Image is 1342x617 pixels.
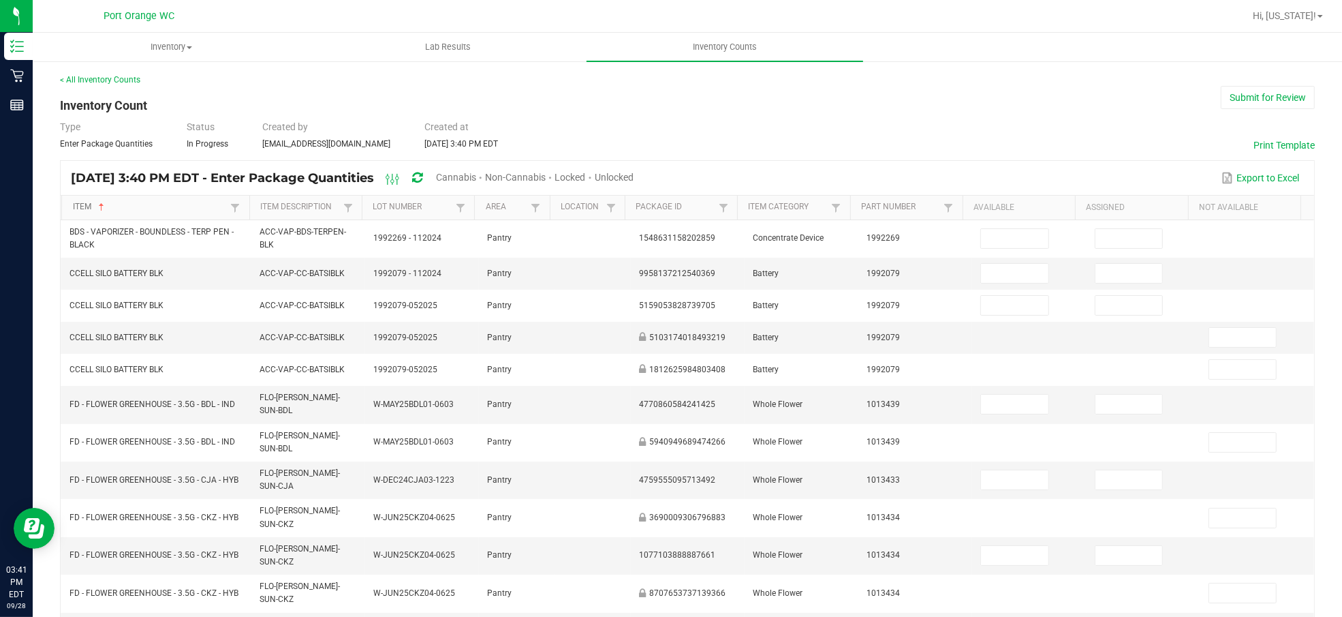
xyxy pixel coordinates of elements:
[867,437,900,447] span: 1013439
[262,121,308,132] span: Created by
[753,513,802,522] span: Whole Flower
[639,475,715,485] span: 4759555095713492
[436,172,476,183] span: Cannabis
[227,199,243,216] a: Filter
[487,333,512,342] span: Pantry
[260,506,340,528] span: FLO-[PERSON_NAME]-SUN-CKZ
[69,437,235,447] span: FD - FLOWER GREENHOUSE - 3.5G - BDL - IND
[639,301,715,310] span: 5159053828739705
[527,199,544,216] a: Filter
[867,301,900,310] span: 1992079
[262,139,390,149] span: [EMAIL_ADDRESS][DOMAIN_NAME]
[6,601,27,611] p: 09/28
[373,437,454,447] span: W-MAY25BDL01-0603
[753,400,802,409] span: Whole Flower
[867,400,900,409] span: 1013439
[69,550,238,560] span: FD - FLOWER GREENHOUSE - 3.5G - CKZ - HYB
[753,301,779,310] span: Battery
[487,365,512,374] span: Pantry
[487,550,512,560] span: Pantry
[10,40,24,53] inline-svg: Inventory
[487,475,512,485] span: Pantry
[60,121,80,132] span: Type
[340,199,356,216] a: Filter
[309,33,586,61] a: Lab Results
[487,233,512,243] span: Pantry
[639,233,715,243] span: 1548631158202859
[60,98,147,112] span: Inventory Count
[69,333,163,342] span: CCELL SILO BATTERY BLK
[69,301,163,310] span: CCELL SILO BATTERY BLK
[373,365,437,374] span: 1992079-052025
[187,139,228,149] span: In Progress
[260,544,340,567] span: FLO-[PERSON_NAME]-SUN-CKZ
[69,588,238,598] span: FD - FLOWER GREENHOUSE - 3.5G - CKZ - HYB
[861,202,941,213] a: Part NumberSortable
[373,233,441,243] span: 1992269 - 112024
[867,588,900,598] span: 1013434
[753,475,802,485] span: Whole Flower
[104,10,174,22] span: Port Orange WC
[1188,196,1300,220] th: Not Available
[867,365,900,374] span: 1992079
[6,564,27,601] p: 03:41 PM EDT
[753,437,802,447] span: Whole Flower
[373,269,441,278] span: 1992079 - 112024
[71,166,644,191] div: [DATE] 3:40 PM EDT - Enter Package Quantities
[33,33,309,61] a: Inventory
[69,400,235,409] span: FD - FLOWER GREENHOUSE - 3.5G - BDL - IND
[1218,166,1302,190] button: Export to Excel
[260,227,346,250] span: ACC-VAP-BDS-TERPEN-BLK
[69,269,163,278] span: CCELL SILO BATTERY BLK
[260,468,340,491] span: FLO-[PERSON_NAME]-SUN-CJA
[260,393,340,415] span: FLO-[PERSON_NAME]-SUN-BDL
[60,139,153,149] span: Enter Package Quantities
[260,431,340,453] span: FLO-[PERSON_NAME]-SUN-BDL
[649,333,725,342] span: 5103174018493219
[753,588,802,598] span: Whole Flower
[487,269,512,278] span: Pantry
[867,513,900,522] span: 1013434
[373,550,455,560] span: W-JUN25CKZ04-0625
[452,199,469,216] a: Filter
[96,202,107,213] span: Sortable
[639,269,715,278] span: 9958137212540369
[1075,196,1187,220] th: Assigned
[486,202,528,213] a: AreaSortable
[867,333,900,342] span: 1992079
[373,513,455,522] span: W-JUN25CKZ04-0625
[753,550,802,560] span: Whole Flower
[649,513,725,522] span: 3690009306796883
[73,202,228,213] a: ItemSortable
[373,588,455,598] span: W-JUN25CKZ04-0625
[424,121,469,132] span: Created at
[487,588,512,598] span: Pantry
[561,202,603,213] a: LocationSortable
[10,69,24,82] inline-svg: Retail
[69,227,234,250] span: BDS - VAPORIZER - BOUNDLESS - TERP PEN - BLACK
[260,301,345,310] span: ACC-VAP-CC-BATSIBLK
[487,301,512,310] span: Pantry
[487,437,512,447] span: Pantry
[373,202,452,213] a: Lot NumberSortable
[639,400,715,409] span: 4770860584241425
[749,202,828,213] a: Item CategorySortable
[373,400,454,409] span: W-MAY25BDL01-0603
[69,475,238,485] span: FD - FLOWER GREENHOUSE - 3.5G - CJA - HYB
[1221,86,1315,109] button: Submit for Review
[555,172,585,183] span: Locked
[867,550,900,560] span: 1013434
[828,199,844,216] a: Filter
[373,475,454,485] span: W-DEC24CJA03-1223
[260,333,345,342] span: ACC-VAP-CC-BATSIBLK
[260,365,345,374] span: ACC-VAP-CC-BATSIBLK
[753,269,779,278] span: Battery
[60,75,140,85] a: < All Inventory Counts
[867,269,900,278] span: 1992079
[1253,138,1315,152] button: Print Template
[867,233,900,243] span: 1992269
[14,508,54,549] iframe: Resource center
[260,582,340,604] span: FLO-[PERSON_NAME]-SUN-CKZ
[487,513,512,522] span: Pantry
[424,139,498,149] span: [DATE] 3:40 PM EDT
